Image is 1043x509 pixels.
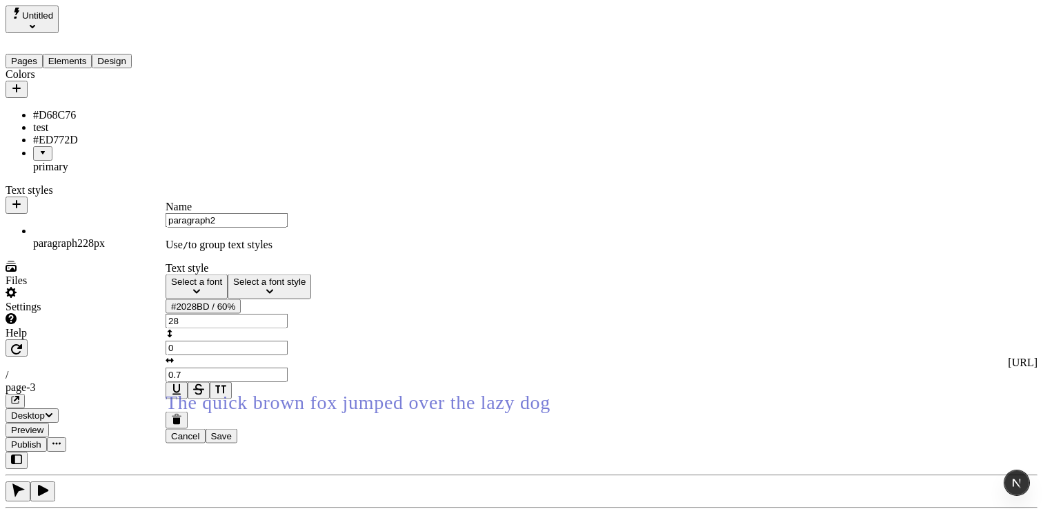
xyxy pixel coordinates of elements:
[33,237,171,250] div: paragraph2
[206,429,237,443] button: Save
[11,410,45,421] span: Desktop
[166,201,550,213] div: Name
[166,239,550,251] p: Use to group text styles
[33,109,171,121] div: #D68C76
[6,423,49,437] button: Preview
[6,381,1037,394] div: page-3
[211,431,232,441] span: Save
[6,275,171,287] div: Files
[166,392,550,413] span: The quick brown fox jumped over the lazy dog
[92,54,132,68] button: Design
[171,431,200,441] span: Cancel
[6,408,59,423] button: Desktop
[166,299,241,314] button: #2028BD / 60%
[228,275,311,299] button: Select a font style
[6,301,171,313] div: Settings
[166,275,228,299] button: Select a font
[171,301,235,312] div: #2028BD / 60%
[6,369,1037,381] div: /
[43,54,92,68] button: Elements
[6,11,201,23] p: Cookie Test Route
[6,184,171,197] div: Text styles
[166,262,208,274] span: Text style
[166,429,206,443] button: Cancel
[22,10,53,21] span: Untitled
[6,6,59,33] button: Select site
[11,425,43,435] span: Preview
[233,277,306,287] span: Select a font style
[171,277,222,287] span: Select a font
[6,68,171,81] div: Colors
[33,134,171,146] div: #ED772D
[6,357,1037,369] div: [URL]
[183,240,188,250] code: /
[83,237,105,249] span: 28 px
[6,437,47,452] button: Publish
[11,439,41,450] span: Publish
[33,161,171,173] div: primary
[6,327,171,339] div: Help
[33,121,171,134] div: test
[6,54,43,68] button: Pages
